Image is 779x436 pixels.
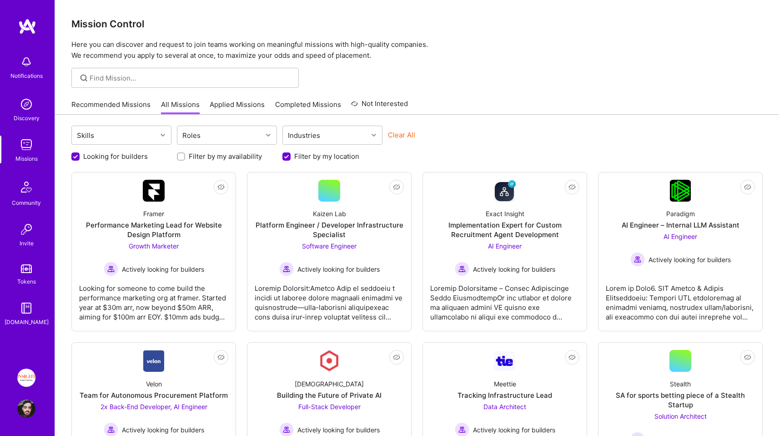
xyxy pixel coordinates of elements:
i: icon Chevron [372,133,376,137]
h3: Mission Control [71,18,763,30]
span: AI Engineer [663,233,697,240]
div: Kaizen Lab [313,209,346,218]
i: icon Chevron [161,133,165,137]
i: icon Chevron [266,133,271,137]
div: Framer [143,209,164,218]
span: Software Engineer [302,242,357,250]
img: Company Logo [318,350,340,372]
label: Filter by my availability [189,152,262,161]
div: Industries [286,129,322,142]
img: Actively looking for builders [279,262,294,276]
img: User Avatar [17,400,35,418]
a: User Avatar [15,400,38,418]
a: Not Interested [351,98,408,115]
div: Lorem ip Dolo6. SIT Ametco & Adipis Elitseddoeiu: Tempori UTL etdoloremag al enimadmi veniamq, no... [606,276,755,322]
span: Actively looking for builders [473,425,555,435]
div: Looking for someone to come build the performance marketing org at framer. Started year at $30m a... [79,276,228,322]
span: Actively looking for builders [648,255,731,264]
div: Skills [75,129,96,142]
div: Meettie [494,379,516,389]
i: icon SearchGrey [79,73,89,83]
span: Solution Architect [654,412,707,420]
span: Actively looking for builders [122,425,204,435]
a: Kaizen LabPlatform Engineer / Developer Infrastructure SpecialistSoftware Engineer Actively looki... [255,180,404,324]
div: Exact Insight [486,209,524,218]
div: Tracking Infrastructure Lead [457,390,552,400]
img: teamwork [17,136,35,154]
div: Missions [15,154,38,163]
div: Notifications [10,71,43,81]
label: Filter by my location [294,152,359,161]
i: icon EyeClosed [217,183,225,191]
span: Actively looking for builders [297,264,380,274]
a: Company LogoFramerPerformance Marketing Lead for Website Design PlatformGrowth Marketer Actively ... [79,180,228,324]
span: Actively looking for builders [473,264,555,274]
img: Company Logo [670,180,691,202]
a: Applied Missions [210,100,265,115]
label: Looking for builders [83,152,148,161]
span: Actively looking for builders [122,264,204,274]
img: Company Logo [494,180,516,202]
a: All Missions [161,100,200,115]
span: Full-Stack Developer [298,403,361,411]
div: Tokens [17,277,36,286]
span: AI Engineer [488,242,522,250]
i: icon EyeClosed [744,354,751,361]
div: SA for sports betting piece of a Stealth Startup [606,390,755,410]
input: Find Mission... [90,73,292,83]
img: discovery [17,95,35,113]
div: Implementation Expert for Custom Recruitment Agent Development [430,220,579,239]
div: Building the Future of Private AI [277,390,382,400]
img: Company Logo [494,351,516,371]
div: Community [12,198,41,208]
div: Performance Marketing Lead for Website Design Platform [79,220,228,239]
i: icon EyeClosed [568,183,576,191]
i: icon EyeClosed [744,183,751,191]
i: icon EyeClosed [393,183,400,191]
div: Roles [180,129,203,142]
img: bell [17,53,35,71]
a: Recommended Missions [71,100,151,115]
div: Loremip Dolorsitame – Consec Adipiscinge Seddo EiusmodtempOr inc utlabor et dolore ma aliquaen ad... [430,276,579,322]
img: Actively looking for builders [630,252,645,267]
div: Velon [146,379,162,389]
span: Growth Marketer [129,242,179,250]
span: Actively looking for builders [297,425,380,435]
div: Platform Engineer / Developer Infrastructure Specialist [255,220,404,239]
a: Completed Missions [275,100,341,115]
i: icon EyeClosed [217,354,225,361]
div: Loremip Dolorsit:Ametco Adip el seddoeiu t incidi ut laboree dolore magnaali enimadmi ve quisnost... [255,276,404,322]
div: [DEMOGRAPHIC_DATA] [295,379,364,389]
img: Community [15,176,37,198]
img: Company Logo [143,350,165,372]
img: Actively looking for builders [455,262,469,276]
img: Insight Partners: Data & AI - Sourcing [17,369,35,387]
img: Company Logo [143,180,165,202]
i: icon EyeClosed [393,354,400,361]
div: Invite [20,238,34,248]
p: Here you can discover and request to join teams working on meaningful missions with high-quality ... [71,39,763,61]
img: tokens [21,264,32,273]
div: Team for Autonomous Procurement Platform [80,390,228,400]
img: logo [18,18,36,35]
img: Actively looking for builders [104,262,118,276]
div: [DOMAIN_NAME] [5,317,49,327]
span: Data Architect [483,403,526,411]
img: guide book [17,299,35,317]
div: Discovery [14,113,40,123]
div: AI Engineer – Internal LLM Assistant [622,220,739,230]
img: Invite [17,220,35,238]
a: Insight Partners: Data & AI - Sourcing [15,369,38,387]
div: Stealth [670,379,691,389]
i: icon EyeClosed [568,354,576,361]
a: Company LogoExact InsightImplementation Expert for Custom Recruitment Agent DevelopmentAI Enginee... [430,180,579,324]
div: Paradigm [666,209,695,218]
a: Company LogoParadigmAI Engineer – Internal LLM AssistantAI Engineer Actively looking for builders... [606,180,755,324]
button: Clear All [388,130,415,140]
span: 2x Back-End Developer, AI Engineer [101,403,207,411]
